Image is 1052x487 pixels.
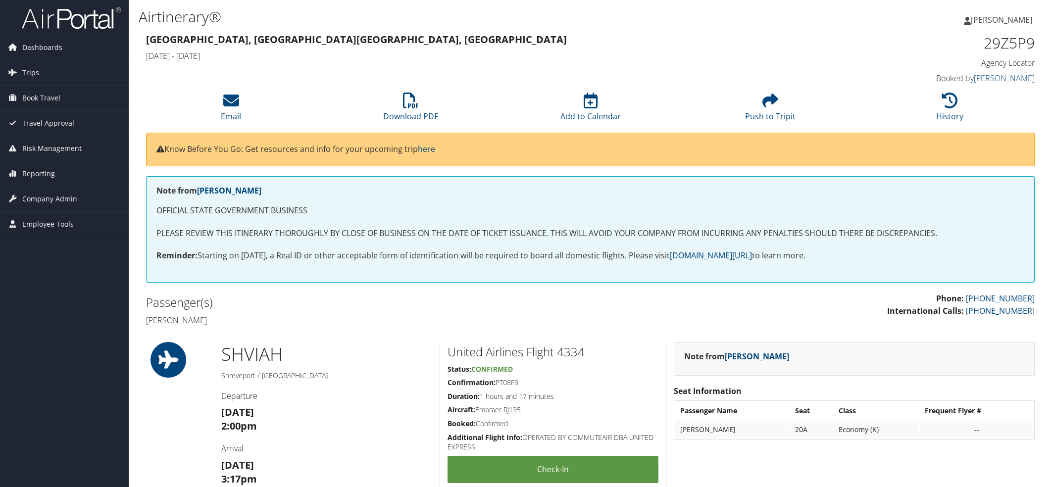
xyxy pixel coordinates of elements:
[966,293,1035,304] a: [PHONE_NUMBER]
[834,421,919,438] td: Economy (K)
[221,342,432,367] h1: SHV IAH
[156,227,1024,240] p: PLEASE REVIEW THIS ITINERARY THOROUGHLY BY CLOSE OF BUSINESS ON THE DATE OF TICKET ISSUANCE. THIS...
[221,419,257,433] strong: 2:00pm
[834,402,919,420] th: Class
[448,456,658,483] a: Check-in
[745,98,796,122] a: Push to Tripit
[684,351,789,362] strong: Note from
[22,60,39,85] span: Trips
[824,57,1035,68] h4: Agency Locator
[221,405,254,419] strong: [DATE]
[221,458,254,472] strong: [DATE]
[675,402,790,420] th: Passenger Name
[448,378,496,387] strong: Confirmation:
[971,14,1032,25] span: [PERSON_NAME]
[790,402,832,420] th: Seat
[448,364,471,374] strong: Status:
[448,419,658,429] h5: Confirmed
[139,6,741,27] h1: Airtinerary®
[156,143,1024,156] p: Know Before You Go: Get resources and info for your upcoming trip
[22,136,82,161] span: Risk Management
[920,402,1033,420] th: Frequent Flyer #
[146,315,583,326] h4: [PERSON_NAME]
[448,391,658,401] h5: 1 hours and 17 minutes
[221,371,432,381] h5: Shreveport / [GEOGRAPHIC_DATA]
[22,86,60,110] span: Book Travel
[448,405,475,414] strong: Aircraft:
[418,144,435,154] a: here
[146,33,567,46] strong: [GEOGRAPHIC_DATA], [GEOGRAPHIC_DATA] [GEOGRAPHIC_DATA], [GEOGRAPHIC_DATA]
[966,305,1035,316] a: [PHONE_NUMBER]
[675,421,790,438] td: [PERSON_NAME]
[221,98,241,122] a: Email
[197,185,261,196] a: [PERSON_NAME]
[964,5,1042,35] a: [PERSON_NAME]
[674,386,742,396] strong: Seat Information
[448,419,476,428] strong: Booked:
[824,33,1035,53] h1: 29Z5P9
[22,35,62,60] span: Dashboards
[448,391,480,401] strong: Duration:
[471,364,513,374] span: Confirmed
[448,343,658,360] h2: United Airlines Flight 4334
[725,351,789,362] a: [PERSON_NAME]
[22,212,74,237] span: Employee Tools
[670,250,752,261] a: [DOMAIN_NAME][URL]
[156,204,1024,217] p: OFFICIAL STATE GOVERNMENT BUSINESS
[383,98,438,122] a: Download PDF
[448,405,658,415] h5: Embraer RJ135
[936,293,964,304] strong: Phone:
[448,433,522,442] strong: Additional Flight Info:
[925,425,1028,434] div: --
[146,50,809,61] h4: [DATE] - [DATE]
[221,390,432,401] h4: Departure
[22,6,121,30] img: airportal-logo.png
[824,73,1035,84] h4: Booked by
[156,249,1024,262] p: Starting on [DATE], a Real ID or other acceptable form of identification will be required to boar...
[156,185,261,196] strong: Note from
[560,98,621,122] a: Add to Calendar
[22,161,55,186] span: Reporting
[887,305,964,316] strong: International Calls:
[790,421,832,438] td: 20A
[448,433,658,452] h5: OPERATED BY COMMUTEAIR DBA UNITED EXPRESS
[156,250,198,261] strong: Reminder:
[221,472,257,486] strong: 3:17pm
[221,443,432,454] h4: Arrival
[22,111,74,136] span: Travel Approval
[936,98,963,122] a: History
[974,73,1035,84] a: [PERSON_NAME]
[448,378,658,388] h5: PT08F3
[146,294,583,311] h2: Passenger(s)
[22,187,77,211] span: Company Admin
